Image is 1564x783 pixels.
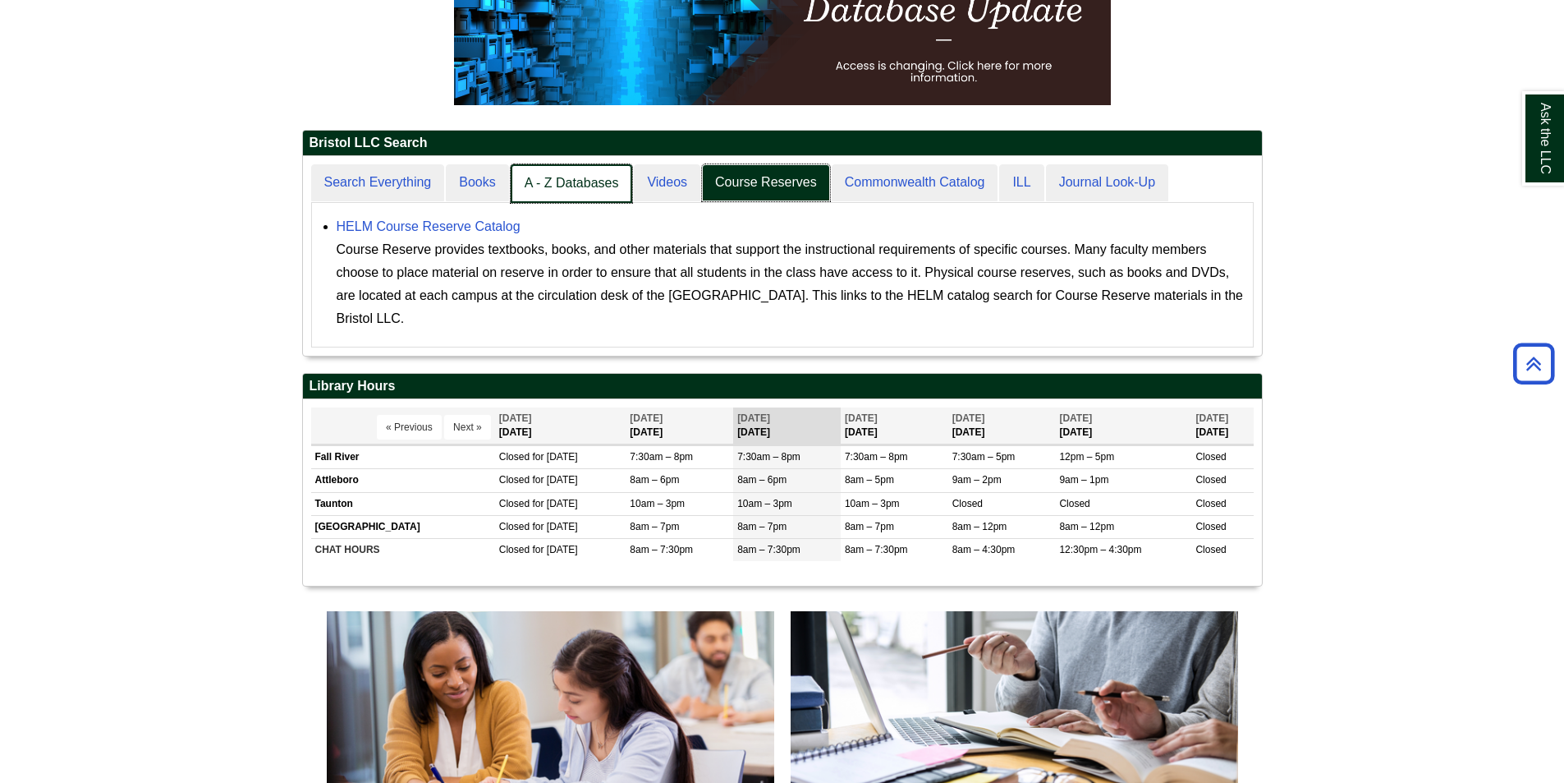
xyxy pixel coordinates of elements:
span: for [DATE] [532,498,577,509]
span: 7:30am – 8pm [737,451,800,463]
span: Closed [1195,521,1226,532]
span: Closed [499,474,530,486]
a: Back to Top [1507,352,1560,375]
span: for [DATE] [532,544,577,555]
span: Closed [499,521,530,532]
span: 8am – 6pm [737,474,787,486]
span: Closed [499,451,530,463]
span: 10am – 3pm [737,498,792,509]
span: for [DATE] [532,474,577,486]
th: [DATE] [1191,408,1253,444]
a: HELM Course Reserve Catalog [337,219,521,233]
span: 9am – 2pm [952,474,1002,486]
span: 8am – 12pm [1059,521,1114,532]
th: [DATE] [1055,408,1191,444]
span: 10am – 3pm [630,498,685,509]
td: Fall River [311,446,495,469]
th: [DATE] [626,408,733,444]
span: 8am – 7:30pm [737,544,800,555]
a: Course Reserves [702,164,830,201]
button: Next » [444,415,491,440]
span: 8am – 5pm [845,474,894,486]
th: [DATE] [733,408,841,444]
span: 8am – 7pm [845,521,894,532]
span: 8am – 12pm [952,521,1007,532]
span: Closed [952,498,983,509]
a: Commonwealth Catalog [832,164,998,201]
th: [DATE] [495,408,626,444]
th: [DATE] [948,408,1056,444]
span: Closed [1195,451,1226,463]
button: « Previous [377,415,442,440]
span: 7:30am – 8pm [845,451,908,463]
div: Course Reserve provides textbooks, books, and other materials that support the instructional requ... [337,238,1245,330]
span: 8am – 4:30pm [952,544,1016,555]
span: 10am – 3pm [845,498,900,509]
span: 8am – 7:30pm [630,544,693,555]
td: Attleboro [311,469,495,492]
span: Closed [499,544,530,555]
td: CHAT HOURS [311,538,495,561]
span: [DATE] [1059,412,1092,424]
td: [GEOGRAPHIC_DATA] [311,515,495,538]
span: for [DATE] [532,521,577,532]
span: Closed [1195,474,1226,486]
a: ILL [999,164,1043,201]
span: 9am – 1pm [1059,474,1108,486]
a: Search Everything [311,164,445,201]
span: [DATE] [630,412,663,424]
span: Closed [499,498,530,509]
a: A - Z Databases [511,164,633,203]
a: Videos [634,164,700,201]
span: 8am – 7:30pm [845,544,908,555]
th: [DATE] [841,408,948,444]
span: 8am – 7pm [630,521,679,532]
span: 12pm – 5pm [1059,451,1114,463]
span: Closed [1059,498,1089,509]
h2: Bristol LLC Search [303,131,1262,156]
span: for [DATE] [532,451,577,463]
span: 12:30pm – 4:30pm [1059,544,1141,555]
span: 8am – 7pm [737,521,787,532]
span: Closed [1195,544,1226,555]
span: [DATE] [845,412,878,424]
span: 7:30am – 5pm [952,451,1016,463]
a: Journal Look-Up [1046,164,1168,201]
span: [DATE] [1195,412,1228,424]
h2: Library Hours [303,374,1262,399]
td: Taunton [311,492,495,515]
span: [DATE] [737,412,770,424]
span: [DATE] [499,412,532,424]
span: 8am – 6pm [630,474,679,486]
a: Books [446,164,508,201]
span: [DATE] [952,412,985,424]
span: 7:30am – 8pm [630,451,693,463]
span: Closed [1195,498,1226,509]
